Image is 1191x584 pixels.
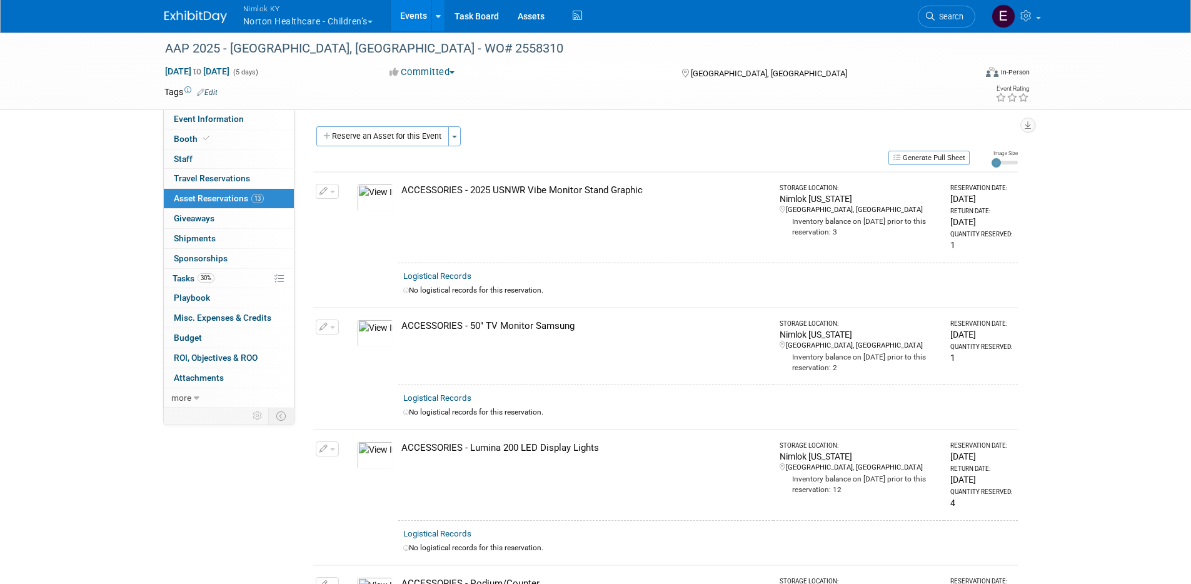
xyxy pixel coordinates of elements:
[902,65,1030,84] div: Event Format
[357,184,393,211] img: View Images
[950,216,1012,228] div: [DATE]
[174,213,214,223] span: Giveaways
[950,343,1012,351] div: Quantity Reserved:
[780,193,940,205] div: Nimlok [US_STATE]
[164,328,294,348] a: Budget
[403,285,1013,296] div: No logistical records for this reservation.
[950,328,1012,341] div: [DATE]
[203,135,209,142] i: Booth reservation complete
[950,193,1012,205] div: [DATE]
[164,229,294,248] a: Shipments
[401,441,768,455] div: ACCESSORIES - Lumina 200 LED Display Lights
[780,351,940,373] div: Inventory balance on [DATE] prior to this reservation: 2
[403,529,471,538] a: Logistical Records
[164,209,294,228] a: Giveaways
[164,129,294,149] a: Booth
[191,66,203,76] span: to
[992,149,1018,157] div: Image Size
[164,169,294,188] a: Travel Reservations
[173,273,214,283] span: Tasks
[780,450,940,463] div: Nimlok [US_STATE]
[164,348,294,368] a: ROI, Objectives & ROO
[950,184,1012,193] div: Reservation Date:
[174,313,271,323] span: Misc. Expenses & Credits
[403,271,471,281] a: Logistical Records
[385,66,460,79] button: Committed
[950,441,1012,450] div: Reservation Date:
[247,408,269,424] td: Personalize Event Tab Strip
[1000,68,1030,77] div: In-Person
[888,151,970,165] button: Generate Pull Sheet
[243,2,373,15] span: Nimlok KY
[174,333,202,343] span: Budget
[357,320,393,347] img: View Images
[164,11,227,23] img: ExhibitDay
[950,320,1012,328] div: Reservation Date:
[174,353,258,363] span: ROI, Objectives & ROO
[197,88,218,97] a: Edit
[198,273,214,283] span: 30%
[950,465,1012,473] div: Return Date:
[403,407,1013,418] div: No logistical records for this reservation.
[164,249,294,268] a: Sponsorships
[780,205,940,215] div: [GEOGRAPHIC_DATA], [GEOGRAPHIC_DATA]
[174,154,193,164] span: Staff
[995,86,1029,92] div: Event Rating
[164,66,230,77] span: [DATE] [DATE]
[950,473,1012,486] div: [DATE]
[950,351,1012,364] div: 1
[780,184,940,193] div: Storage Location:
[950,496,1012,509] div: 4
[174,134,212,144] span: Booth
[174,173,250,183] span: Travel Reservations
[950,207,1012,216] div: Return Date:
[251,194,264,203] span: 13
[164,86,218,98] td: Tags
[935,12,963,21] span: Search
[780,328,940,341] div: Nimlok [US_STATE]
[316,126,449,146] button: Reserve an Asset for this Event
[780,320,940,328] div: Storage Location:
[174,373,224,383] span: Attachments
[164,308,294,328] a: Misc. Expenses & Credits
[357,441,393,469] img: View Images
[691,69,847,78] span: [GEOGRAPHIC_DATA], [GEOGRAPHIC_DATA]
[780,473,940,495] div: Inventory balance on [DATE] prior to this reservation: 12
[992,4,1015,28] img: Elizabeth Griffin
[950,450,1012,463] div: [DATE]
[950,239,1012,251] div: 1
[780,463,940,473] div: [GEOGRAPHIC_DATA], [GEOGRAPHIC_DATA]
[174,193,264,203] span: Asset Reservations
[164,149,294,169] a: Staff
[164,388,294,408] a: more
[164,288,294,308] a: Playbook
[232,68,258,76] span: (5 days)
[174,233,216,243] span: Shipments
[174,114,244,124] span: Event Information
[401,320,768,333] div: ACCESSORIES - 50" TV Monitor Samsung
[780,441,940,450] div: Storage Location:
[164,109,294,129] a: Event Information
[164,368,294,388] a: Attachments
[268,408,294,424] td: Toggle Event Tabs
[403,393,471,403] a: Logistical Records
[164,189,294,208] a: Asset Reservations13
[164,269,294,288] a: Tasks30%
[174,293,210,303] span: Playbook
[780,341,940,351] div: [GEOGRAPHIC_DATA], [GEOGRAPHIC_DATA]
[161,38,957,60] div: AAP 2025 - [GEOGRAPHIC_DATA], [GEOGRAPHIC_DATA] - WO# 2558310
[918,6,975,28] a: Search
[950,230,1012,239] div: Quantity Reserved:
[986,67,998,77] img: Format-Inperson.png
[950,488,1012,496] div: Quantity Reserved:
[780,215,940,238] div: Inventory balance on [DATE] prior to this reservation: 3
[403,543,1013,553] div: No logistical records for this reservation.
[171,393,191,403] span: more
[401,184,768,197] div: ACCESSORIES - 2025 USNWR Vibe Monitor Stand Graphic
[174,253,228,263] span: Sponsorships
